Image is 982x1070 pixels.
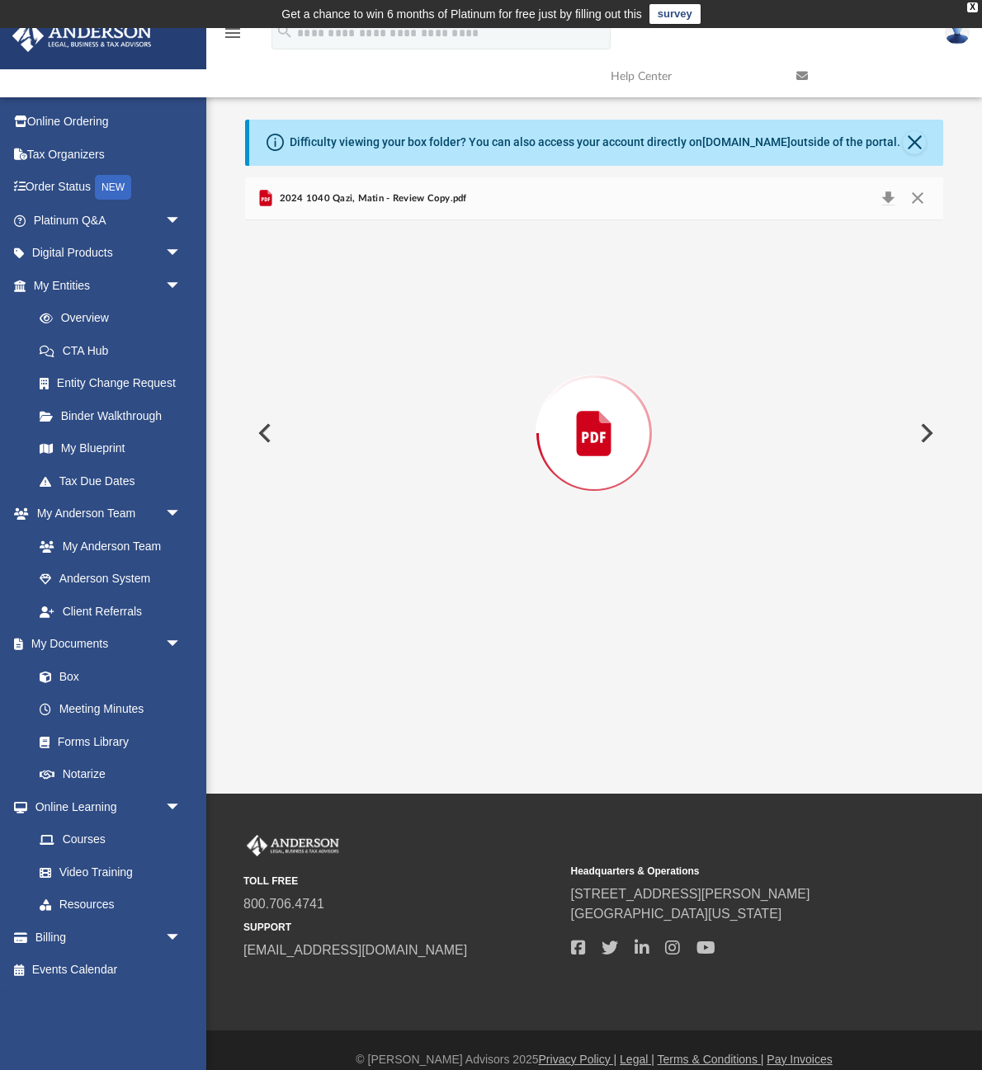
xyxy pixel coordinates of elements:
[223,23,243,43] i: menu
[658,1053,764,1066] a: Terms & Conditions |
[165,237,198,271] span: arrow_drop_down
[12,138,206,171] a: Tax Organizers
[12,106,206,139] a: Online Ordering
[23,856,190,889] a: Video Training
[620,1053,654,1066] a: Legal |
[12,269,206,302] a: My Entitiesarrow_drop_down
[539,1053,617,1066] a: Privacy Policy |
[23,334,206,367] a: CTA Hub
[276,191,467,206] span: 2024 1040 Qazi, Matin - Review Copy.pdf
[571,887,810,901] a: [STREET_ADDRESS][PERSON_NAME]
[23,595,198,628] a: Client Referrals
[23,823,198,856] a: Courses
[12,790,198,823] a: Online Learningarrow_drop_down
[571,907,782,921] a: [GEOGRAPHIC_DATA][US_STATE]
[23,302,206,335] a: Overview
[243,835,342,856] img: Anderson Advisors Platinum Portal
[165,628,198,662] span: arrow_drop_down
[23,367,206,400] a: Entity Change Request
[12,921,206,954] a: Billingarrow_drop_down
[12,204,206,237] a: Platinum Q&Aarrow_drop_down
[7,20,157,52] img: Anderson Advisors Platinum Portal
[165,790,198,824] span: arrow_drop_down
[873,187,903,210] button: Download
[165,269,198,303] span: arrow_drop_down
[649,4,701,24] a: survey
[23,725,190,758] a: Forms Library
[95,175,131,200] div: NEW
[23,563,198,596] a: Anderson System
[165,921,198,955] span: arrow_drop_down
[243,897,324,911] a: 800.706.4741
[767,1053,832,1066] a: Pay Invoices
[12,954,206,987] a: Events Calendar
[23,530,190,563] a: My Anderson Team
[23,399,206,432] a: Binder Walkthrough
[702,135,791,148] a: [DOMAIN_NAME]
[23,889,198,922] a: Resources
[598,44,784,109] a: Help Center
[245,177,943,647] div: Preview
[945,21,970,45] img: User Pic
[907,410,943,456] button: Next File
[276,22,294,40] i: search
[23,432,198,465] a: My Blueprint
[903,131,926,154] button: Close
[12,628,198,661] a: My Documentsarrow_drop_down
[243,943,467,957] a: [EMAIL_ADDRESS][DOMAIN_NAME]
[165,204,198,238] span: arrow_drop_down
[23,693,198,726] a: Meeting Minutes
[12,237,206,270] a: Digital Productsarrow_drop_down
[281,4,642,24] div: Get a chance to win 6 months of Platinum for free just by filling out this
[23,660,190,693] a: Box
[245,410,281,456] button: Previous File
[223,31,243,43] a: menu
[571,864,887,879] small: Headquarters & Operations
[12,171,206,205] a: Order StatusNEW
[12,497,198,530] a: My Anderson Teamarrow_drop_down
[967,2,978,12] div: close
[243,874,559,889] small: TOLL FREE
[23,758,198,791] a: Notarize
[243,920,559,935] small: SUPPORT
[165,497,198,531] span: arrow_drop_down
[206,1051,982,1068] div: © [PERSON_NAME] Advisors 2025
[290,134,900,151] div: Difficulty viewing your box folder? You can also access your account directly on outside of the p...
[23,464,206,497] a: Tax Due Dates
[903,187,932,210] button: Close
